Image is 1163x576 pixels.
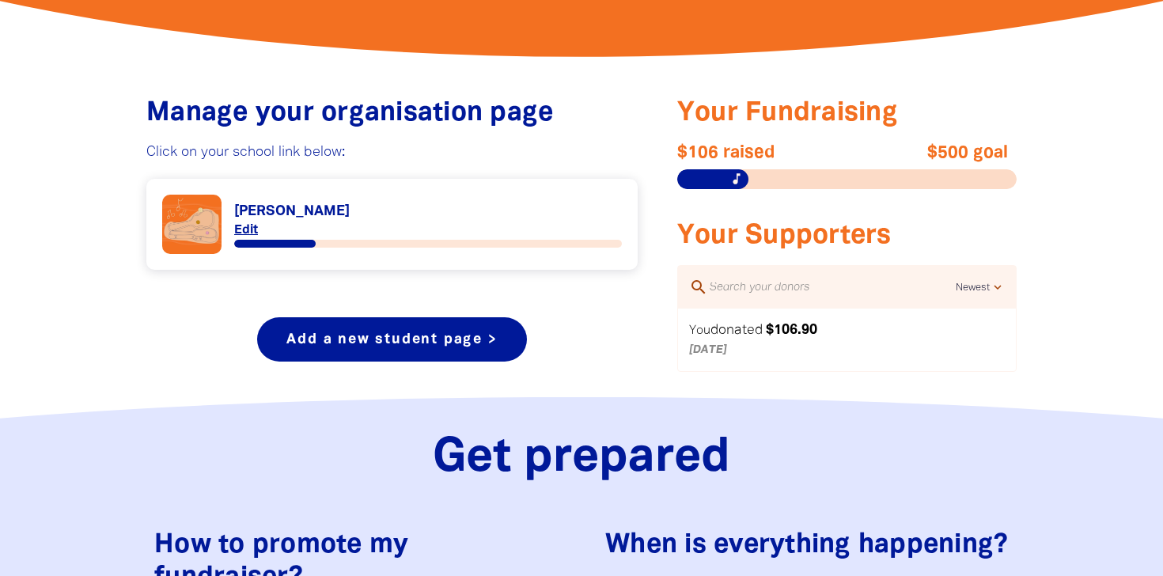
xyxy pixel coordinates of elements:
i: search [689,278,708,297]
span: $500 goal [838,143,1008,162]
span: Your Fundraising [677,101,898,126]
em: $106.90 [766,324,817,336]
p: Click on your school link below: [146,143,638,162]
div: Paginated content [678,309,1016,370]
input: Search your donors [708,277,956,297]
span: donated [710,324,763,336]
span: $106 raised [677,143,847,162]
a: Add a new student page > [257,317,526,362]
span: Your Supporters [677,224,892,248]
p: [DATE] [689,341,962,360]
span: Manage your organisation page [146,101,553,126]
em: You [689,325,710,336]
span: Get prepared [433,437,730,480]
div: Paginated content [162,195,622,254]
span: When is everything happening? [605,533,1008,558]
i: music_note [729,172,744,186]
